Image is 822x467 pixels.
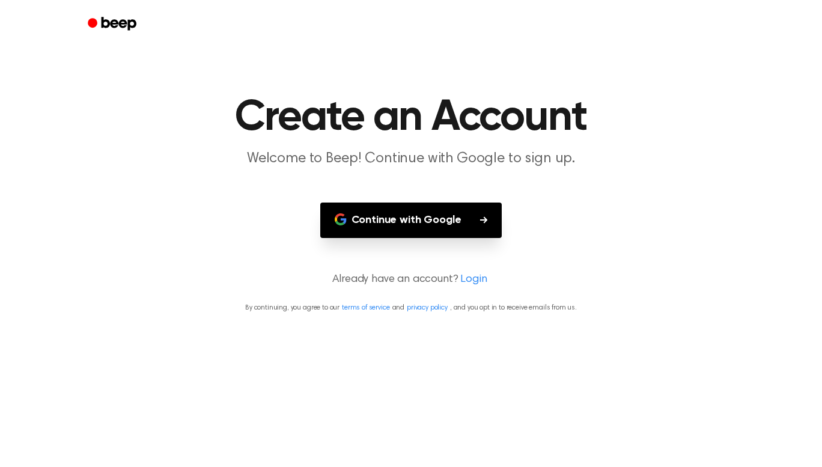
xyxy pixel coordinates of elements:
p: By continuing, you agree to our and , and you opt in to receive emails from us. [14,302,808,313]
a: privacy policy [407,304,448,311]
p: Welcome to Beep! Continue with Google to sign up. [180,149,642,169]
a: Login [460,272,487,288]
a: Beep [79,13,147,36]
a: terms of service [342,304,389,311]
p: Already have an account? [14,272,808,288]
button: Continue with Google [320,203,502,238]
h1: Create an Account [103,96,719,139]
